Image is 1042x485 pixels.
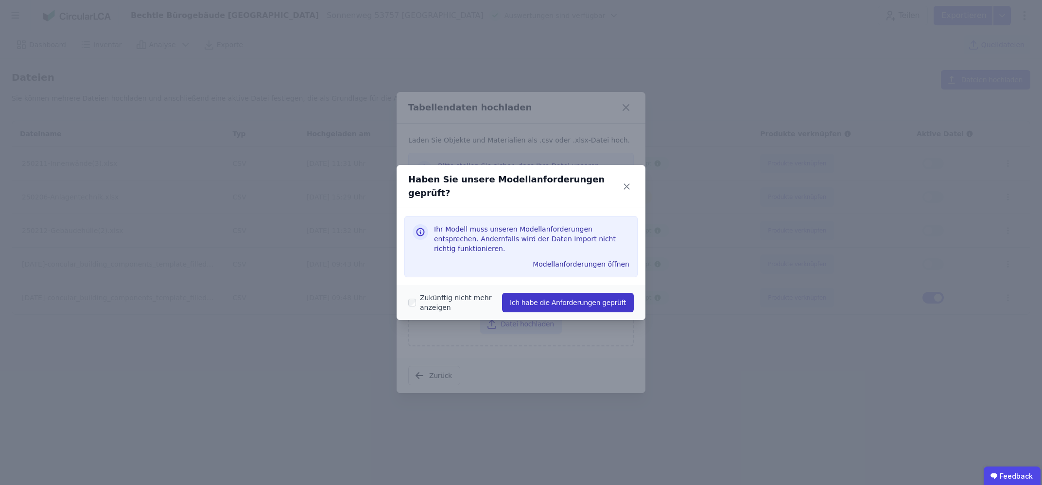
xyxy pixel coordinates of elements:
[408,173,620,200] div: Haben Sie unsere Modellanforderungen geprüft?
[434,224,629,253] h3: Ihr Modell muss unseren Modellanforderungen entsprechen. Andernfalls wird der Daten Import nicht ...
[502,293,634,312] button: Ich habe die Anforderungen geprüft
[416,293,502,312] label: Zukünftig nicht mehr anzeigen
[529,256,633,272] button: Modellanforderungen öffnen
